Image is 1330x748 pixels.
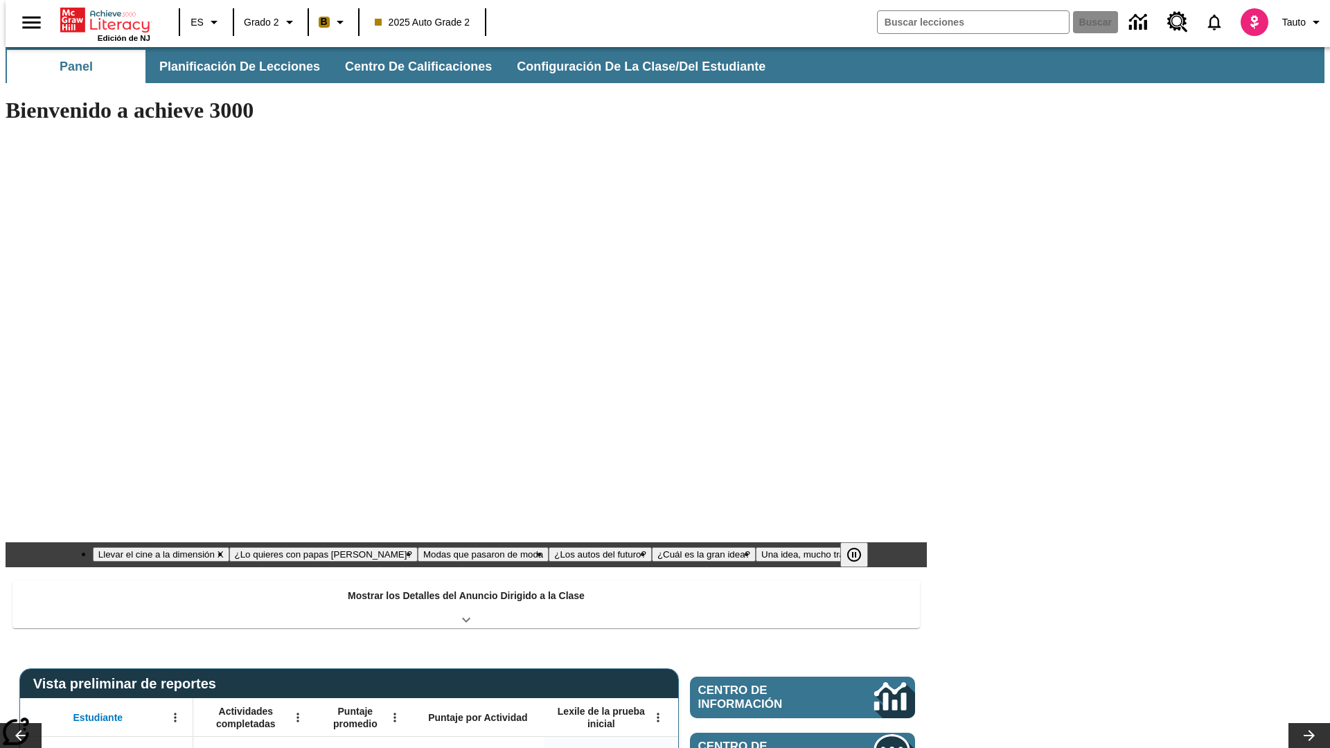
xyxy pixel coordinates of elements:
[549,547,652,562] button: Diapositiva 4 ¿Los autos del futuro?
[1282,15,1306,30] span: Tauto
[348,589,585,603] p: Mostrar los Detalles del Anuncio Dirigido a la Clase
[7,50,145,83] button: Panel
[148,50,331,83] button: Planificación de lecciones
[238,10,303,35] button: Grado: Grado 2, Elige un grado
[190,15,204,30] span: ES
[60,6,150,34] a: Portada
[648,707,668,728] button: Abrir menú
[73,711,123,724] span: Estudiante
[33,676,223,692] span: Vista preliminar de reportes
[756,547,867,562] button: Diapositiva 6 Una idea, mucho trabajo
[6,50,778,83] div: Subbarra de navegación
[1288,723,1330,748] button: Carrusel de lecciones, seguir
[652,547,756,562] button: Diapositiva 5 ¿Cuál es la gran idea?
[840,542,868,567] button: Pausar
[418,547,549,562] button: Diapositiva 3 Modas que pasaron de moda
[165,707,186,728] button: Abrir menú
[375,15,470,30] span: 2025 Auto Grade 2
[690,677,915,718] a: Centro de información
[322,705,389,730] span: Puntaje promedio
[229,547,418,562] button: Diapositiva 2 ¿Lo quieres con papas fritas?
[60,5,150,42] div: Portada
[1121,3,1159,42] a: Centro de información
[6,98,927,123] h1: Bienvenido a achieve 3000
[244,15,279,30] span: Grado 2
[98,34,150,42] span: Edición de NJ
[6,47,1324,83] div: Subbarra de navegación
[551,705,652,730] span: Lexile de la prueba inicial
[698,684,828,711] span: Centro de información
[1241,8,1268,36] img: avatar image
[1159,3,1196,41] a: Centro de recursos, Se abrirá en una pestaña nueva.
[428,711,527,724] span: Puntaje por Actividad
[384,707,405,728] button: Abrir menú
[321,13,328,30] span: B
[184,10,229,35] button: Lenguaje: ES, Selecciona un idioma
[1277,10,1330,35] button: Perfil/Configuración
[1196,4,1232,40] a: Notificaciones
[313,10,354,35] button: Boost El color de la clase es anaranjado claro. Cambiar el color de la clase.
[878,11,1069,33] input: Buscar campo
[11,2,52,43] button: Abrir el menú lateral
[1232,4,1277,40] button: Escoja un nuevo avatar
[93,547,229,562] button: Diapositiva 1 Llevar el cine a la dimensión X
[334,50,503,83] button: Centro de calificaciones
[840,542,882,567] div: Pausar
[200,705,292,730] span: Actividades completadas
[12,580,920,628] div: Mostrar los Detalles del Anuncio Dirigido a la Clase
[506,50,777,83] button: Configuración de la clase/del estudiante
[287,707,308,728] button: Abrir menú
